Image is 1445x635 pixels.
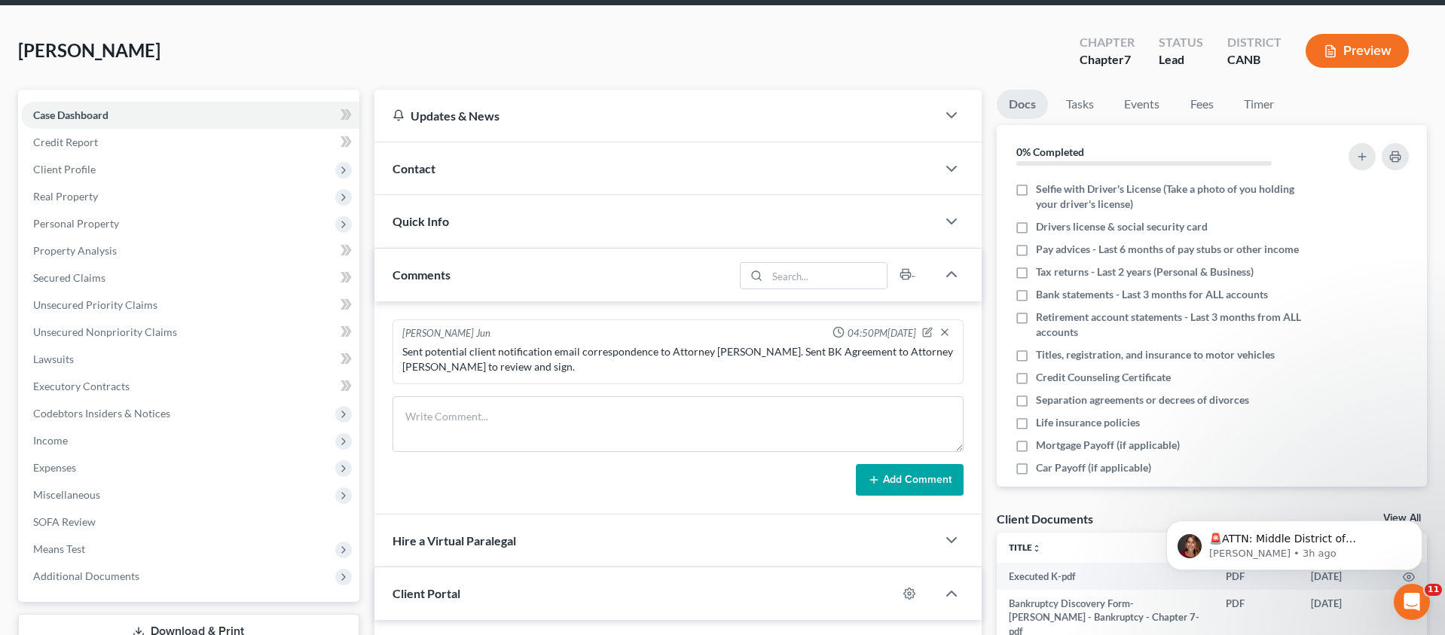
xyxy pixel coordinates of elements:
[33,542,85,555] span: Means Test
[33,136,98,148] span: Credit Report
[402,344,955,374] div: Sent potential client notification email correspondence to Attorney [PERSON_NAME]. Sent BK Agreem...
[21,508,359,536] a: SOFA Review
[1036,287,1268,302] span: Bank statements - Last 3 months for ALL accounts
[33,380,130,392] span: Executory Contracts
[1394,584,1430,620] iframe: Intercom live chat
[393,586,460,600] span: Client Portal
[33,244,117,257] span: Property Analysis
[1036,415,1140,430] span: Life insurance policies
[393,161,435,176] span: Contact
[21,102,359,129] a: Case Dashboard
[1232,90,1286,119] a: Timer
[33,434,68,447] span: Income
[33,190,98,203] span: Real Property
[1080,51,1135,69] div: Chapter
[1227,34,1282,51] div: District
[1036,370,1171,385] span: Credit Counseling Certificate
[1036,182,1306,212] span: Selfie with Driver's License (Take a photo of you holding your driver's license)
[33,569,139,582] span: Additional Documents
[1112,90,1172,119] a: Events
[1036,347,1275,362] span: Titles, registration, and insurance to motor vehicles
[21,373,359,400] a: Executory Contracts
[1036,438,1180,453] span: Mortgage Payoff (if applicable)
[1178,90,1226,119] a: Fees
[1080,34,1135,51] div: Chapter
[1009,542,1041,553] a: Titleunfold_more
[1425,584,1442,596] span: 11
[1124,52,1131,66] span: 7
[1016,145,1084,158] strong: 0% Completed
[393,267,451,282] span: Comments
[1054,90,1106,119] a: Tasks
[997,563,1214,590] td: Executed K-pdf
[1144,489,1445,594] iframe: Intercom notifications message
[1036,310,1306,340] span: Retirement account statements - Last 3 months from ALL accounts
[1036,242,1299,257] span: Pay advices - Last 6 months of pay stubs or other income
[1036,460,1151,475] span: Car Payoff (if applicable)
[33,271,105,284] span: Secured Claims
[856,464,964,496] button: Add Comment
[21,237,359,264] a: Property Analysis
[1032,544,1041,553] i: unfold_more
[33,488,100,501] span: Miscellaneous
[33,515,96,528] span: SOFA Review
[393,214,449,228] span: Quick Info
[1227,51,1282,69] div: CANB
[33,325,177,338] span: Unsecured Nonpriority Claims
[997,90,1048,119] a: Docs
[393,108,919,124] div: Updates & News
[33,353,74,365] span: Lawsuits
[33,461,76,474] span: Expenses
[33,407,170,420] span: Codebtors Insiders & Notices
[21,129,359,156] a: Credit Report
[1036,219,1208,234] span: Drivers license & social security card
[21,319,359,346] a: Unsecured Nonpriority Claims
[997,511,1093,527] div: Client Documents
[21,264,359,292] a: Secured Claims
[848,326,916,340] span: 04:50PM[DATE]
[1036,264,1254,279] span: Tax returns - Last 2 years (Personal & Business)
[1159,34,1203,51] div: Status
[33,298,157,311] span: Unsecured Priority Claims
[18,39,160,61] span: [PERSON_NAME]
[393,533,516,548] span: Hire a Virtual Paralegal
[33,217,119,230] span: Personal Property
[402,326,490,341] div: [PERSON_NAME] Jun
[33,108,108,121] span: Case Dashboard
[1306,34,1409,68] button: Preview
[768,263,887,288] input: Search...
[33,163,96,176] span: Client Profile
[1036,392,1249,408] span: Separation agreements or decrees of divorces
[21,292,359,319] a: Unsecured Priority Claims
[1159,51,1203,69] div: Lead
[21,346,359,373] a: Lawsuits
